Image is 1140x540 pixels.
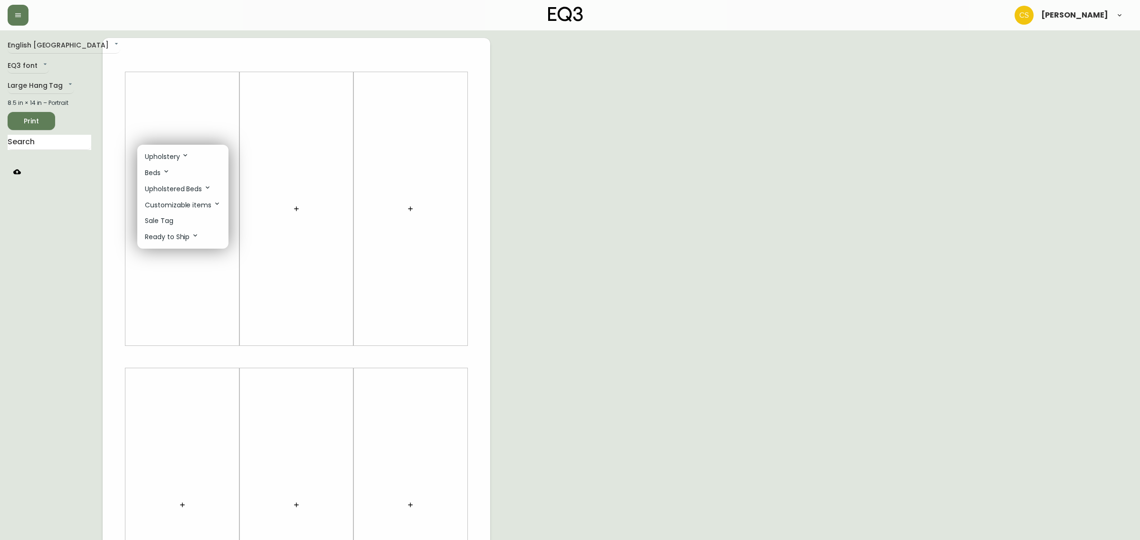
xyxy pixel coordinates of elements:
p: Beds [145,168,170,178]
p: Upholstery [145,151,189,162]
p: Sale Tag [145,216,173,226]
p: Upholstered Beds [145,184,211,194]
p: Customizable items [145,200,221,210]
p: Ready to Ship [145,232,199,242]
